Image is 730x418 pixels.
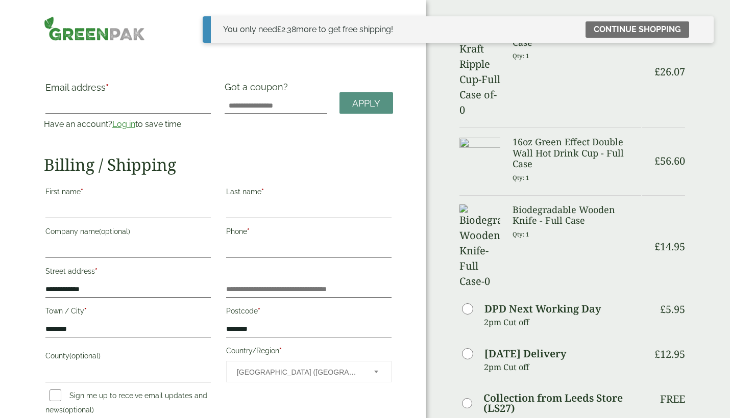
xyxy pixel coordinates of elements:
[44,155,393,174] h2: Billing / Shipping
[112,119,135,129] a: Log in
[106,82,109,93] abbr: required
[660,393,685,405] p: Free
[45,304,211,321] label: Town / City
[279,347,282,355] abbr: required
[63,406,94,414] span: (optional)
[654,154,660,168] span: £
[45,185,211,202] label: First name
[258,307,260,315] abbr: required
[654,347,685,361] bdi: 12.95
[654,65,685,79] bdi: 26.07
[226,344,392,361] label: Country/Region
[95,267,98,275] abbr: required
[226,304,392,321] label: Postcode
[513,52,529,60] small: Qty: 1
[513,230,529,238] small: Qty: 1
[99,227,130,236] span: (optional)
[484,315,641,330] p: 2pm Cut off
[226,224,392,242] label: Phone
[654,240,685,253] bdi: 14.95
[45,264,211,281] label: Street address
[586,21,689,38] a: Continue shopping
[483,393,641,413] label: Collection from Leeds Store (LS27)
[45,83,211,97] label: Email address
[247,227,250,236] abbr: required
[223,23,393,36] div: You only need more to get free shipping!
[654,240,660,253] span: £
[352,98,380,109] span: Apply
[484,304,601,314] label: DPD Next Working Day
[225,82,292,97] label: Got a coupon?
[654,347,660,361] span: £
[84,307,87,315] abbr: required
[484,349,566,359] label: [DATE] Delivery
[484,359,641,375] p: 2pm Cut off
[44,118,212,130] p: Have an account? to save time
[226,185,392,202] label: Last name
[44,16,145,41] img: GreenPak Supplies
[277,24,281,34] span: £
[513,204,641,226] h3: Biodegradable Wooden Knife - Full Case
[339,92,393,114] a: Apply
[654,154,685,168] bdi: 56.60
[237,361,360,383] span: United Kingdom (UK)
[513,174,529,181] small: Qty: 1
[45,224,211,242] label: Company name
[277,24,296,34] span: 2.38
[45,349,211,366] label: County
[513,137,641,170] h3: 16oz Green Effect Double Wall Hot Drink Cup - Full Case
[45,391,207,417] label: Sign me up to receive email updates and news
[69,352,101,360] span: (optional)
[459,26,500,118] img: 12oz Kraft Ripple Cup-Full Case of-0
[660,302,685,316] bdi: 5.95
[226,361,392,382] span: Country/Region
[261,188,264,196] abbr: required
[81,188,83,196] abbr: required
[654,65,660,79] span: £
[660,302,666,316] span: £
[50,389,61,401] input: Sign me up to receive email updates and news(optional)
[459,204,500,289] img: Biodegradable Wooden Knife-Full Case-0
